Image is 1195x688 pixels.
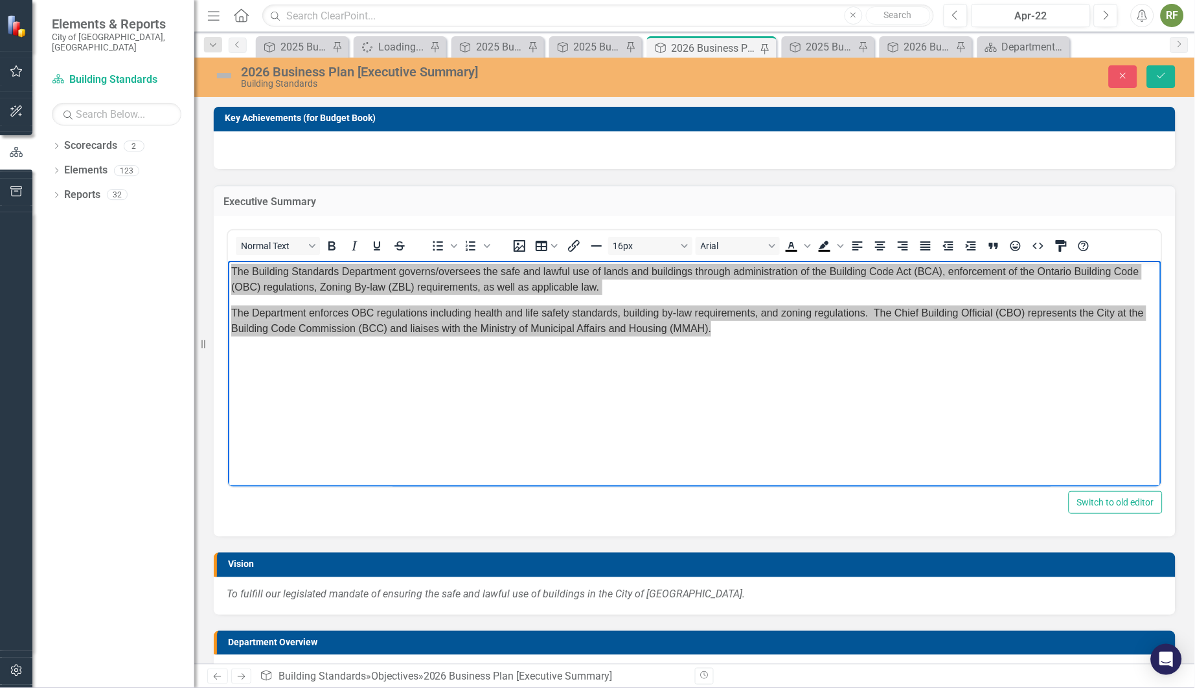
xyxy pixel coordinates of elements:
div: Text color Black [780,237,813,255]
div: Bullet list [427,237,459,255]
a: Objectives [371,670,418,682]
button: RF [1161,4,1184,27]
span: 16px [613,241,677,251]
a: Elements [64,163,108,178]
a: Reports [64,188,100,203]
button: Underline [366,237,388,255]
button: Font Arial [696,237,780,255]
a: Scorecards [64,139,117,153]
iframe: Rich Text Area [228,261,1161,487]
div: 32 [107,190,128,201]
a: 2026 Business Plan [Objective #1] [883,39,953,55]
span: Search [884,10,912,20]
button: Blockquote [983,237,1005,255]
button: Align right [892,237,914,255]
button: Apr-22 [972,4,1091,27]
button: Align center [869,237,891,255]
span: Arial [701,241,764,251]
button: Strikethrough [389,237,411,255]
div: 2 [124,140,144,151]
div: 2025 Business Plan [Executive Summary] [574,39,622,55]
button: Horizontal line [586,237,608,255]
button: Emojis [1005,237,1027,255]
img: ClearPoint Strategy [5,14,30,38]
small: City of [GEOGRAPHIC_DATA], [GEOGRAPHIC_DATA] [52,32,181,53]
button: Justify [915,237,937,255]
a: 2025 Business Plan [Objective #3] [259,39,329,55]
a: Loading... [357,39,427,55]
div: 2026 Business Plan [Executive Summary] [672,40,757,56]
input: Search Below... [52,103,181,126]
h3: Department Overview [228,638,1169,647]
button: Font size 16px [608,237,692,255]
button: Insert/edit link [563,237,585,255]
button: CSS Editor [1050,237,1072,255]
div: Building Standards [241,79,752,89]
div: 2026 Business Plan [Executive Summary] [241,65,752,79]
button: Align left [847,237,869,255]
div: Numbered list [460,237,492,255]
h3: Executive Summary [223,196,1166,208]
span: Normal Text [241,241,304,251]
div: 2025 Business Plan [Objective #3] [280,39,329,55]
button: Search [866,6,931,25]
a: Building Standards [52,72,181,87]
button: Table [531,237,562,255]
button: Insert image [508,237,530,255]
h3: Vision [228,559,1169,569]
button: Switch to old editor [1069,491,1163,514]
a: 2025 Business Plan [Objective #2] [785,39,855,55]
div: Apr-22 [976,8,1087,24]
button: Bold [321,237,343,255]
a: 2025 Business Plan [Objective #1] [455,39,525,55]
div: 2025 Business Plan [Objective #2] [806,39,855,55]
div: Open Intercom Messenger [1151,644,1182,675]
button: Decrease indent [937,237,959,255]
button: Block Normal Text [236,237,320,255]
button: Italic [343,237,365,255]
input: Search ClearPoint... [262,5,933,27]
div: Department Dashboard [1002,39,1067,55]
a: Building Standards [279,670,366,682]
button: Increase indent [960,237,982,255]
div: 2026 Business Plan [Executive Summary] [424,670,613,682]
span: Elements & Reports [52,16,181,32]
h3: Key Achievements (for Budget Book) [225,113,1169,123]
img: Not Defined [214,65,234,86]
div: 123 [114,165,139,176]
button: HTML Editor [1027,237,1049,255]
div: Loading... [378,39,427,55]
em: To fulfill our legislated mandate of ensuring the safe and lawful use of buildings in the City of... [227,588,745,600]
div: Background color Black [814,237,846,255]
button: Help [1073,237,1095,255]
div: 2025 Business Plan [Objective #1] [476,39,525,55]
a: 2025 Business Plan [Executive Summary] [552,39,622,55]
div: » » [260,669,685,684]
div: 2026 Business Plan [Objective #1] [904,39,953,55]
a: Department Dashboard [981,39,1067,55]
